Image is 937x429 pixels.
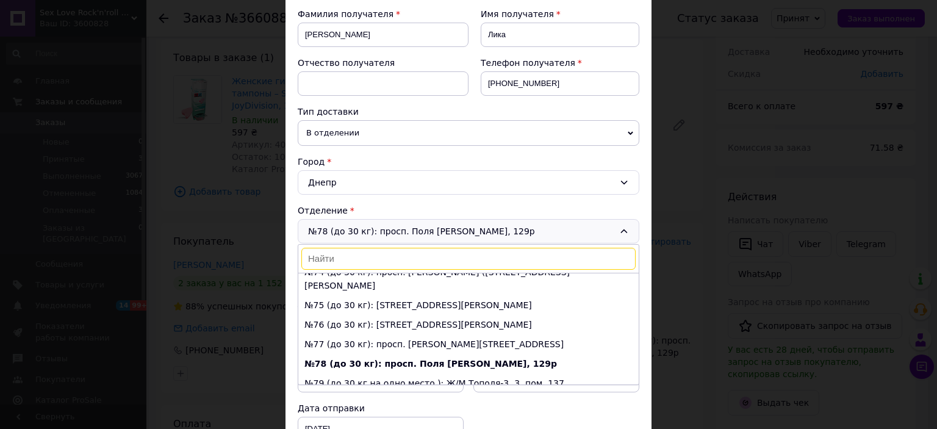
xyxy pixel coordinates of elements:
[298,107,359,117] span: Тип доставки
[481,58,575,68] span: Телефон получателя
[298,373,639,393] li: №79 (до 30 кг на одно место ): Ж/М Тополя-3, 3, пом. 137
[298,295,639,315] li: №75 (до 30 кг): [STREET_ADDRESS][PERSON_NAME]
[298,120,639,146] span: В отделении
[298,262,639,295] li: №74 (до 30 кг): просп. [PERSON_NAME] ([STREET_ADDRESS][PERSON_NAME]
[481,71,639,96] input: +380
[301,248,636,270] input: Найти
[298,204,639,217] div: Отделение
[298,315,639,334] li: №76 (до 30 кг): [STREET_ADDRESS][PERSON_NAME]
[298,170,639,195] div: Днепр
[298,402,464,414] div: Дата отправки
[298,219,639,243] div: №78 (до 30 кг): просп. Поля [PERSON_NAME], 129р
[298,9,393,19] span: Фамилия получателя
[298,58,395,68] span: Отчество получателя
[481,9,554,19] span: Имя получателя
[298,156,639,168] div: Город
[298,334,639,354] li: №77 (до 30 кг): просп. [PERSON_NAME][STREET_ADDRESS]
[304,359,557,369] b: №78 (до 30 кг): просп. Поля [PERSON_NAME], 129р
